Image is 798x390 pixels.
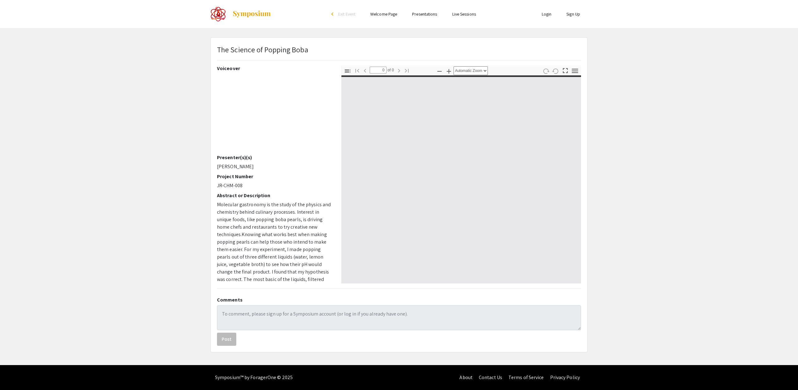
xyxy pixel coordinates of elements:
[217,174,332,179] h2: Project Number
[550,374,580,381] a: Privacy Policy
[479,374,502,381] a: Contact Us
[210,6,226,22] img: The 2022 CoorsTek Denver Metro Regional Science and Engineering Fair
[394,66,404,75] button: Next Page
[217,155,332,160] h2: Presenter(s)(s)
[342,66,353,75] button: Toggle Sidebar
[217,201,331,238] span: Molecular gastronomy is the study of the physics and chemistry behind culinary processes. Interes...
[541,66,551,75] button: Rotate Clockwise
[217,182,332,189] p: JR-CHM-008
[370,11,397,17] a: Welcome Page
[566,11,580,17] a: Sign Up
[542,11,552,17] a: Login
[352,66,363,75] button: Go to First Page
[412,11,437,17] a: Presentations
[217,163,332,170] p: [PERSON_NAME]
[217,193,332,198] h2: Abstract or Description
[217,231,330,350] span: Knowing what works best when making popping pearls can help those who intend to make them easier....
[338,11,355,17] span: Exit Event
[217,65,332,71] h2: Voiceover
[444,66,454,75] button: Zoom In
[550,66,561,75] button: Rotate Counterclockwise
[217,333,236,346] button: Post
[401,66,412,75] button: Go to Last Page
[454,66,488,75] select: Zoom
[370,67,387,74] input: Page
[210,6,271,22] a: The 2022 CoorsTek Denver Metro Regional Science and Engineering Fair
[459,374,473,381] a: About
[232,10,271,18] img: Symposium by ForagerOne
[434,66,445,75] button: Zoom Out
[560,65,571,74] button: Switch to Presentation Mode
[331,12,335,16] div: arrow_back_ios
[217,74,332,155] iframe: YouTube video player
[215,365,293,390] div: Symposium™ by ForagerOne © 2025
[570,66,580,75] button: Tools
[217,297,581,303] h2: Comments
[387,67,394,74] span: of 0
[452,11,476,17] a: Live Sessions
[217,44,308,55] p: The Science of Popping Boba
[360,66,370,75] button: Previous Page
[508,374,544,381] a: Terms of Service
